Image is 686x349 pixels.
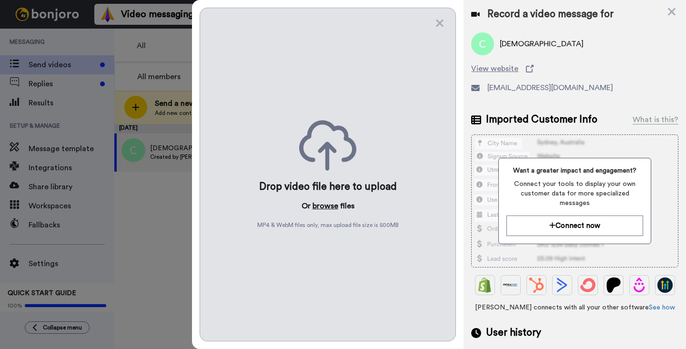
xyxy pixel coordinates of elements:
img: Drip [632,277,647,293]
span: [EMAIL_ADDRESS][DOMAIN_NAME] [487,82,613,93]
img: Hubspot [529,277,544,293]
div: What is this? [633,114,678,125]
button: Connect now [506,216,643,236]
span: Imported Customer Info [486,113,597,127]
span: [PERSON_NAME] connects with all your other software [471,303,678,312]
img: GoHighLevel [657,277,673,293]
img: ActiveCampaign [555,277,570,293]
span: User history [486,326,541,340]
p: Or files [302,200,354,212]
img: Ontraport [503,277,518,293]
span: View website [471,63,518,74]
img: Patreon [606,277,621,293]
span: Want a greater impact and engagement? [506,166,643,175]
img: ConvertKit [580,277,595,293]
a: See how [649,304,675,311]
a: View website [471,63,678,74]
button: browse [313,200,338,212]
span: MP4 & WebM files only, max upload file size is 500 MB [257,221,399,229]
div: Drop video file here to upload [259,180,397,194]
img: Shopify [477,277,493,293]
span: Connect your tools to display your own customer data for more specialized messages [506,179,643,208]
